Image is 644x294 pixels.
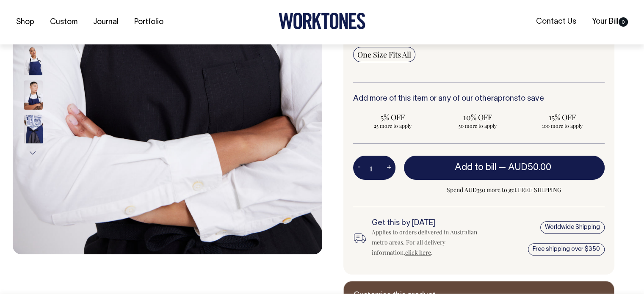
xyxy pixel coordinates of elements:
a: Portfolio [131,15,167,29]
button: + [382,159,395,176]
img: french-navy [24,45,43,75]
input: One Size Fits All [353,47,415,62]
span: Spend AUD350 more to get FREE SHIPPING [404,185,605,195]
img: french-navy [24,115,43,144]
a: Contact Us [533,15,580,29]
div: Applies to orders delivered in Australian metro areas. For all delivery information, . [372,227,490,258]
span: 50 more to apply [442,122,513,129]
span: AUD50.00 [508,163,551,172]
button: Add to bill —AUD50.00 [404,156,605,179]
span: 100 more to apply [527,122,598,129]
span: 0 [619,17,628,27]
button: - [353,159,365,176]
span: — [498,163,553,172]
span: 10% OFF [442,112,513,122]
span: 5% OFF [357,112,428,122]
span: One Size Fits All [357,49,411,60]
input: 10% OFF 50 more to apply [438,110,517,132]
input: 15% OFF 100 more to apply [522,110,602,132]
a: Shop [13,15,38,29]
a: Custom [47,15,81,29]
button: Next [27,143,39,162]
a: Your Bill0 [589,15,631,29]
a: Journal [90,15,122,29]
img: french-navy [24,80,43,110]
h6: Get this by [DATE] [372,219,490,228]
a: click here [405,248,431,256]
a: aprons [494,95,518,102]
span: 25 more to apply [357,122,428,129]
input: 5% OFF 25 more to apply [353,110,433,132]
span: Add to bill [455,163,496,172]
span: 15% OFF [527,112,598,122]
h6: Add more of this item or any of our other to save [353,95,605,103]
